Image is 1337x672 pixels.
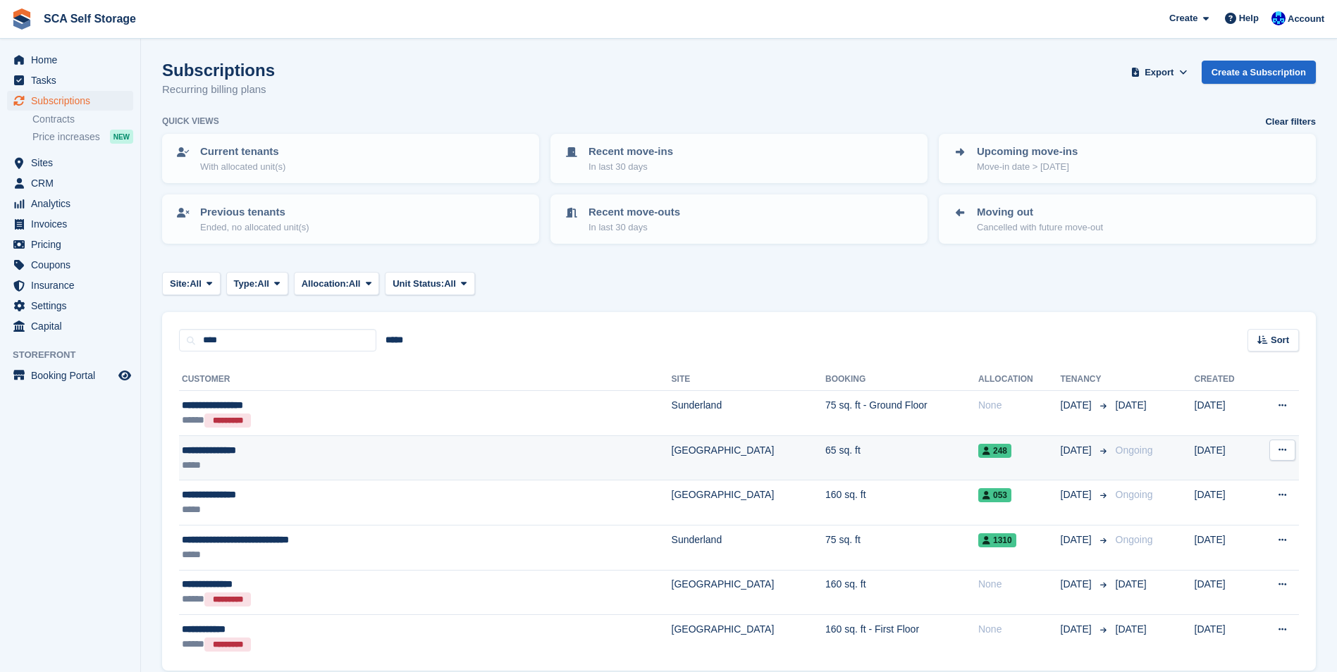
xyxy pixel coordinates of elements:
[162,82,275,98] p: Recurring billing plans
[31,214,116,234] span: Invoices
[31,366,116,385] span: Booking Portal
[7,91,133,111] a: menu
[978,533,1016,547] span: 1310
[1116,623,1147,635] span: [DATE]
[7,214,133,234] a: menu
[977,220,1103,235] p: Cancelled with future move-out
[302,277,349,291] span: Allocation:
[31,153,116,173] span: Sites
[552,135,926,182] a: Recent move-ins In last 30 days
[672,570,825,615] td: [GEOGRAPHIC_DATA]
[31,235,116,254] span: Pricing
[978,622,1061,637] div: None
[589,204,680,220] p: Recent move-outs
[825,525,978,570] td: 75 sq. ft
[672,435,825,480] td: [GEOGRAPHIC_DATA]
[672,615,825,659] td: [GEOGRAPHIC_DATA]
[393,277,444,291] span: Unit Status:
[190,277,202,291] span: All
[179,368,672,391] th: Customer
[164,196,538,242] a: Previous tenants Ended, no allocated unit(s)
[589,160,673,174] p: In last 30 days
[7,366,133,385] a: menu
[116,367,133,384] a: Preview store
[1061,533,1095,547] span: [DATE]
[7,296,133,316] a: menu
[349,277,361,291] span: All
[978,488,1011,502] span: 053
[672,525,825,570] td: Sunderland
[1145,66,1173,80] span: Export
[31,275,116,295] span: Insurance
[977,160,1078,174] p: Move-in date > [DATE]
[1288,12,1324,26] span: Account
[444,277,456,291] span: All
[1195,391,1255,436] td: [DATE]
[1195,435,1255,480] td: [DATE]
[234,277,258,291] span: Type:
[1116,534,1153,545] span: Ongoing
[31,296,116,316] span: Settings
[940,135,1314,182] a: Upcoming move-ins Move-in date > [DATE]
[1195,570,1255,615] td: [DATE]
[7,275,133,295] a: menu
[170,277,190,291] span: Site:
[200,160,285,174] p: With allocated unit(s)
[1061,622,1095,637] span: [DATE]
[1116,444,1153,456] span: Ongoing
[31,194,116,213] span: Analytics
[978,444,1011,458] span: 248
[31,50,116,70] span: Home
[1061,398,1095,413] span: [DATE]
[110,130,133,144] div: NEW
[31,70,116,90] span: Tasks
[32,113,133,126] a: Contracts
[162,61,275,80] h1: Subscriptions
[294,272,380,295] button: Allocation: All
[1195,368,1255,391] th: Created
[672,480,825,525] td: [GEOGRAPHIC_DATA]
[1195,615,1255,659] td: [DATE]
[11,8,32,30] img: stora-icon-8386f47178a22dfd0bd8f6a31ec36ba5ce8667c1dd55bd0f319d3a0aa187defe.svg
[7,194,133,213] a: menu
[1128,61,1190,84] button: Export
[7,316,133,336] a: menu
[940,196,1314,242] a: Moving out Cancelled with future move-out
[7,153,133,173] a: menu
[1116,399,1147,411] span: [DATE]
[7,70,133,90] a: menu
[1061,577,1095,592] span: [DATE]
[977,204,1103,220] p: Moving out
[978,398,1061,413] div: None
[385,272,474,295] button: Unit Status: All
[31,316,116,336] span: Capital
[1116,578,1147,590] span: [DATE]
[825,435,978,480] td: 65 sq. ft
[978,368,1061,391] th: Allocation
[32,130,100,144] span: Price increases
[7,173,133,193] a: menu
[31,255,116,275] span: Coupons
[977,144,1078,160] p: Upcoming move-ins
[31,173,116,193] span: CRM
[7,255,133,275] a: menu
[825,480,978,525] td: 160 sq. ft
[552,196,926,242] a: Recent move-outs In last 30 days
[1271,333,1289,347] span: Sort
[1061,487,1095,502] span: [DATE]
[31,91,116,111] span: Subscriptions
[1061,368,1110,391] th: Tenancy
[162,272,221,295] button: Site: All
[589,144,673,160] p: Recent move-ins
[1061,443,1095,458] span: [DATE]
[257,277,269,291] span: All
[7,50,133,70] a: menu
[1116,489,1153,500] span: Ongoing
[7,235,133,254] a: menu
[672,391,825,436] td: Sunderland
[32,129,133,144] a: Price increases NEW
[38,7,142,30] a: SCA Self Storage
[200,144,285,160] p: Current tenants
[825,391,978,436] td: 75 sq. ft - Ground Floor
[978,577,1061,592] div: None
